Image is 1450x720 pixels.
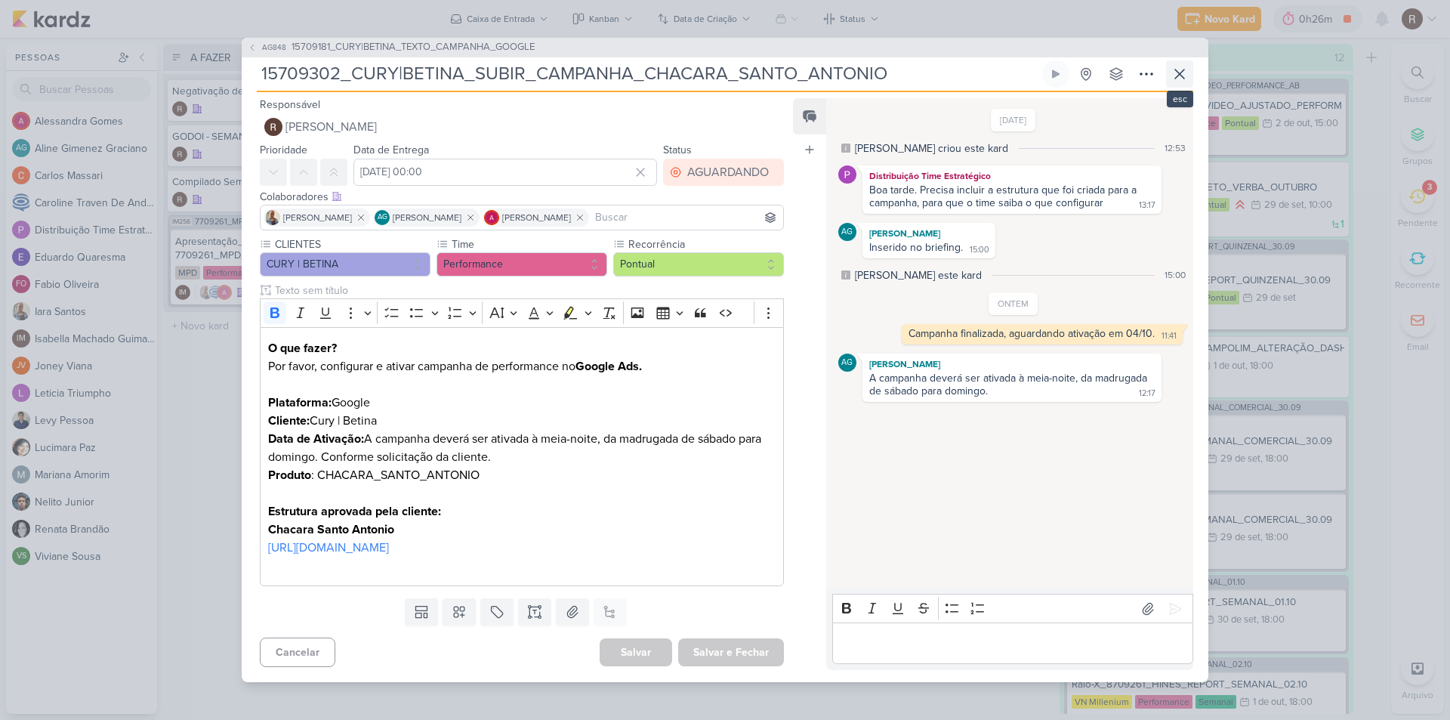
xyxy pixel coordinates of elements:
[838,223,856,241] div: Aline Gimenez Graciano
[838,165,856,184] img: Distribuição Time Estratégico
[865,357,1158,372] div: [PERSON_NAME]
[437,252,607,277] button: Performance
[375,210,390,225] div: Aline Gimenez Graciano
[1050,68,1062,80] div: Ligar relógio
[260,42,288,53] span: AG848
[865,226,992,241] div: [PERSON_NAME]
[268,395,332,410] strong: Plataforma:
[268,339,776,539] p: Por favor, configurar e ativar campanha de performance no Google Cury | Betina A campanha deverá ...
[502,211,571,224] span: [PERSON_NAME]
[450,236,607,252] label: Time
[292,40,535,55] span: 15709181_CURY|BETINA_TEXTO_CAMPANHA_GOOGLE
[1165,268,1186,282] div: 15:00
[260,98,320,111] label: Responsável
[283,211,352,224] span: [PERSON_NAME]
[248,40,535,55] button: AG848 15709181_CURY|BETINA_TEXTO_CAMPANHA_GOOGLE
[1165,141,1186,155] div: 12:53
[264,118,282,136] img: Rafael Dornelles
[855,267,982,283] div: [PERSON_NAME] este kard
[353,159,657,186] input: Select a date
[285,118,377,136] span: [PERSON_NAME]
[838,354,856,372] div: Aline Gimenez Graciano
[260,252,430,277] button: CURY | BETINA
[268,431,364,447] strong: Data de Ativação:
[909,327,1155,340] div: Campanha finalizada, aguardando ativação em 04/10.
[869,241,963,254] div: Inserido no briefing.
[865,168,1158,184] div: Distribuição Time Estratégico
[613,252,784,277] button: Pontual
[260,144,307,156] label: Prioridade
[353,144,429,156] label: Data de Entrega
[484,210,499,225] img: Alessandra Gomes
[268,522,394,537] strong: Chacara Santo Antonio
[869,372,1150,397] div: A campanha deverá ser ativada à meia-noite, da madrugada de sábado para domingo.
[1167,91,1193,107] div: esc
[832,623,1193,664] div: Editor editing area: main
[273,236,430,252] label: CLIENTES
[1162,330,1177,342] div: 11:41
[1139,199,1155,212] div: 13:17
[268,504,441,519] strong: Estrutura aprovada pela cliente:
[272,283,784,298] input: Texto sem título
[841,228,853,236] p: AG
[378,214,387,221] p: AG
[268,540,389,555] a: [URL][DOMAIN_NAME]
[268,341,337,356] strong: O que fazer?
[663,159,784,186] button: AGUARDANDO
[260,298,784,328] div: Editor toolbar
[855,141,1008,156] div: [PERSON_NAME] criou este kard
[663,144,692,156] label: Status
[832,594,1193,623] div: Editor toolbar
[592,209,780,227] input: Buscar
[687,163,769,181] div: AGUARDANDO
[393,211,461,224] span: [PERSON_NAME]
[970,244,989,256] div: 15:00
[1139,388,1155,400] div: 12:17
[260,113,784,141] button: [PERSON_NAME]
[257,60,1039,88] input: Kard Sem Título
[841,359,853,367] p: AG
[260,638,335,667] button: Cancelar
[260,189,784,205] div: Colaboradores
[260,327,784,586] div: Editor editing area: main
[268,468,311,483] strong: Produto
[627,236,784,252] label: Recorrência
[268,413,310,428] strong: Cliente:
[265,210,280,225] img: Iara Santos
[575,359,642,374] strong: Google Ads.
[869,184,1140,209] div: Boa tarde. Precisa incluir a estrutura que foi criada para a campanha, para que o time saiba o qu...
